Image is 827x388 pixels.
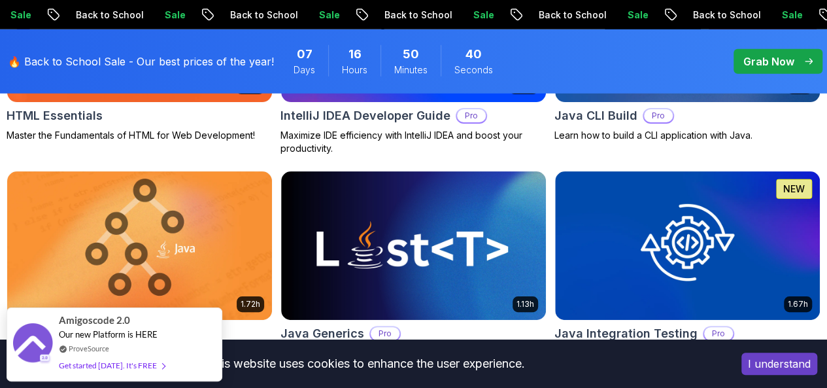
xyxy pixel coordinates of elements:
p: Sale [746,9,788,22]
div: Get started [DATE]. It's FREE [59,358,165,373]
p: Maximize IDE efficiency with IntelliJ IDEA and boost your productivity. [280,129,547,155]
h2: HTML Essentials [7,107,103,125]
p: 1.72h [241,299,260,309]
p: Master the Fundamentals of HTML for Web Development! [7,129,273,142]
a: Java Integration Testing card1.67hNEWJava Integration TestingProMaster Java integration testing w... [554,171,820,386]
p: 1.67h [788,299,808,309]
p: Learn how to build a CLI application with Java. [554,129,820,142]
p: Back to School [503,9,592,22]
span: Seconds [454,63,493,77]
p: Back to School [194,9,283,22]
p: Back to School [657,9,746,22]
a: Java Data Structures card1.72hJava Data StructuresProLearn data structures in [GEOGRAPHIC_DATA] t... [7,171,273,373]
p: NEW [783,183,805,196]
img: Java Data Structures card [7,171,272,320]
div: This website uses cookies to enhance the user experience. [10,349,722,378]
img: Java Integration Testing card [555,171,820,320]
span: Hours [342,63,367,77]
p: Sale [592,9,633,22]
p: Sale [437,9,479,22]
a: ProveSource [69,343,109,354]
span: 40 Seconds [465,45,482,63]
p: 1.13h [516,299,534,309]
span: Our new Platform is HERE [59,329,158,340]
span: Amigoscode 2.0 [59,313,130,328]
h2: Java CLI Build [554,107,637,125]
p: Sale [283,9,325,22]
p: 🔥 Back to School Sale - Our best prices of the year! [8,54,274,69]
span: 16 Hours [348,45,362,63]
img: provesource social proof notification image [13,323,52,366]
p: Pro [457,109,486,122]
span: Minutes [394,63,428,77]
span: 50 Minutes [403,45,419,63]
img: Java Generics card [281,171,546,320]
h2: Java Generics [280,325,364,343]
span: Days [294,63,315,77]
p: Pro [704,327,733,340]
h2: Java Integration Testing [554,325,698,343]
p: Pro [644,109,673,122]
p: Pro [371,327,399,340]
span: 7 Days [297,45,312,63]
p: Back to School [348,9,437,22]
a: Java Generics card1.13hJava GenericsProLearn to write robust, type-safe code and algorithms using... [280,171,547,373]
h2: IntelliJ IDEA Developer Guide [280,107,450,125]
button: Accept cookies [741,353,817,375]
p: Sale [129,9,171,22]
p: Back to School [40,9,129,22]
p: Grab Now [743,54,794,69]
